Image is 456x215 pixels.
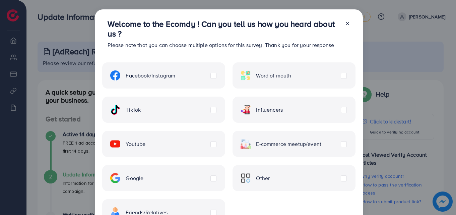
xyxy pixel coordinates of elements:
[108,41,339,49] p: Please note that you can choose multiple options for this survey. Thank you for your response
[110,70,120,80] img: ic-facebook.134605ef.svg
[126,140,145,148] span: Youtube
[241,105,251,115] img: ic-influencers.a620ad43.svg
[241,139,251,149] img: ic-ecommerce.d1fa3848.svg
[256,72,291,79] span: Word of mouth
[126,106,141,114] span: TikTok
[110,105,120,115] img: ic-tiktok.4b20a09a.svg
[256,174,270,182] span: Other
[126,72,175,79] span: Facebook/Instagram
[110,139,120,149] img: ic-youtube.715a0ca2.svg
[256,106,283,114] span: Influencers
[241,70,251,80] img: ic-word-of-mouth.a439123d.svg
[241,173,251,183] img: ic-other.99c3e012.svg
[126,174,143,182] span: Google
[110,173,120,183] img: ic-google.5bdd9b68.svg
[108,19,339,39] h3: Welcome to the Ecomdy ! Can you tell us how you heard about us ?
[256,140,321,148] span: E-commerce meetup/event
